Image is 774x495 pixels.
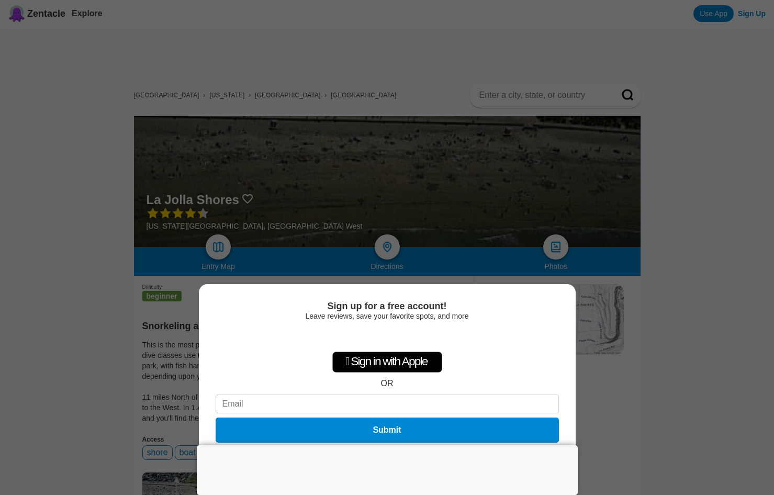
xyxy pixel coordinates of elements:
[332,352,442,373] div: Sign in with Apple
[216,418,559,443] button: Submit
[216,395,559,413] input: Email
[216,312,559,320] div: Leave reviews, save your favorite spots, and more
[381,379,394,388] div: OR
[197,445,578,492] iframe: Advertisement
[334,325,440,348] iframe: Sign in with Google Button
[216,301,559,312] div: Sign up for a free account!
